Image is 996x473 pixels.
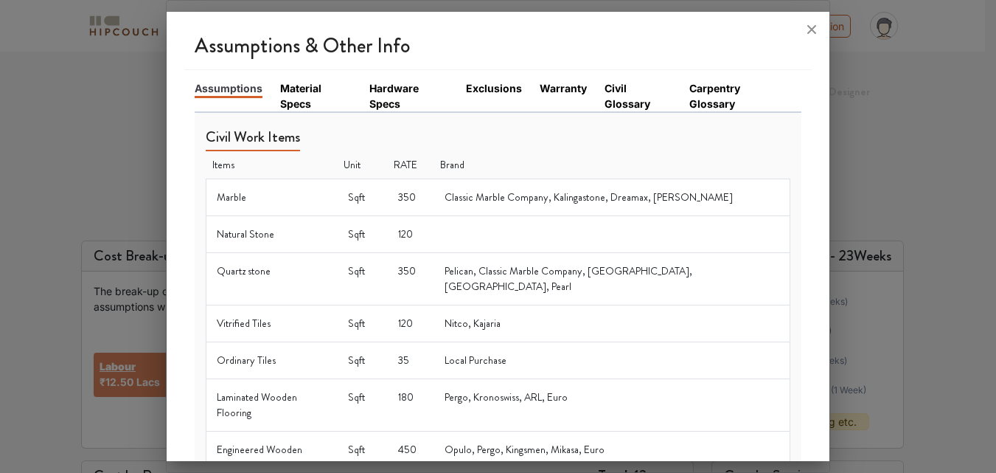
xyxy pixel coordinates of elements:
[195,80,262,98] a: Assumptions
[206,215,338,252] td: Natural Stone
[369,80,448,111] a: Hardware Specs
[206,305,338,342] td: Vitrified Tiles
[388,179,434,215] td: 350
[466,80,522,96] a: Exclusions
[540,80,587,96] a: Warranty
[338,179,387,215] td: Sqft
[338,305,387,342] td: Sqft
[388,379,434,431] td: 180
[338,379,387,431] td: Sqft
[338,252,387,305] td: Sqft
[206,342,338,379] td: Ordinary Tiles
[338,215,387,252] td: Sqft
[206,179,338,215] td: Marble
[206,151,338,179] th: Items
[388,151,434,179] th: RATE
[388,215,434,252] td: 120
[434,305,790,342] td: Nitco, Kajaria
[388,305,434,342] td: 120
[338,342,387,379] td: Sqft
[280,80,352,111] a: Material Specs
[605,80,672,111] a: Civil Glossary
[388,342,434,379] td: 35
[689,80,784,111] a: Carpentry Glossary
[388,252,434,305] td: 350
[434,342,790,379] td: Local Purchase
[434,151,790,179] th: Brand
[206,128,300,151] h5: Civil Work Items
[338,151,387,179] th: Unit
[434,179,790,215] td: Classic Marble Company, Kalingastone, Dreamax, [PERSON_NAME]
[434,379,790,431] td: Pergo, Kronoswiss, ARL, Euro
[206,379,338,431] td: Laminated Wooden Flooring
[434,252,790,305] td: Pelican, Classic Marble Company, [GEOGRAPHIC_DATA], [GEOGRAPHIC_DATA], Pearl
[206,252,338,305] td: Quartz stone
